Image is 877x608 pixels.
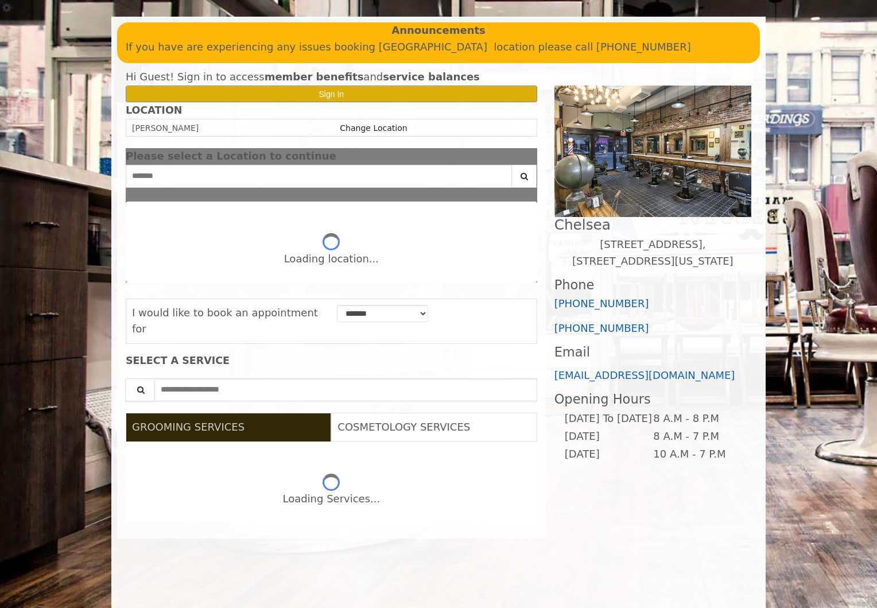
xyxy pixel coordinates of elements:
[126,86,537,102] button: Sign In
[653,428,742,446] td: 8 A.M - 7 P.M
[340,123,407,133] a: Change Location
[125,378,155,401] button: Service Search
[564,410,653,428] td: [DATE] To [DATE]
[554,278,751,292] h3: Phone
[132,123,199,133] span: [PERSON_NAME]
[284,251,379,268] div: Loading location...
[554,392,751,406] h3: Opening Hours
[132,421,245,433] span: GROOMING SERVICES
[126,39,751,56] p: If you have are experiencing any issues booking [GEOGRAPHIC_DATA] location please call [PHONE_NUM...
[126,150,336,162] span: Please select a Location to continue
[126,442,537,522] div: Grooming services
[554,369,735,381] a: [EMAIL_ADDRESS][DOMAIN_NAME]
[126,165,537,193] div: Center Select
[554,217,751,233] h2: Chelsea
[126,69,537,86] div: Hi Guest! Sign in to access and
[564,446,653,463] td: [DATE]
[126,355,537,366] div: SELECT A SERVICE
[337,421,470,433] span: COSMETOLOGY SERVICES
[554,322,649,334] a: [PHONE_NUMBER]
[282,491,380,508] div: Loading Services...
[564,428,653,446] td: [DATE]
[518,172,531,180] i: Search button
[265,71,364,83] b: member benefits
[520,153,537,160] button: close dialog
[554,345,751,359] h3: Email
[554,297,649,309] a: [PHONE_NUMBER]
[653,410,742,428] td: 8 A.M - 8 P.M
[383,71,480,83] b: service balances
[126,104,182,116] b: LOCATION
[554,237,751,270] p: [STREET_ADDRESS],[STREET_ADDRESS][US_STATE]
[653,446,742,463] td: 10 A.M - 7 P.M
[126,165,512,188] input: Search Center
[391,22,486,39] b: Announcements
[132,307,318,335] span: I would like to book an appointment for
